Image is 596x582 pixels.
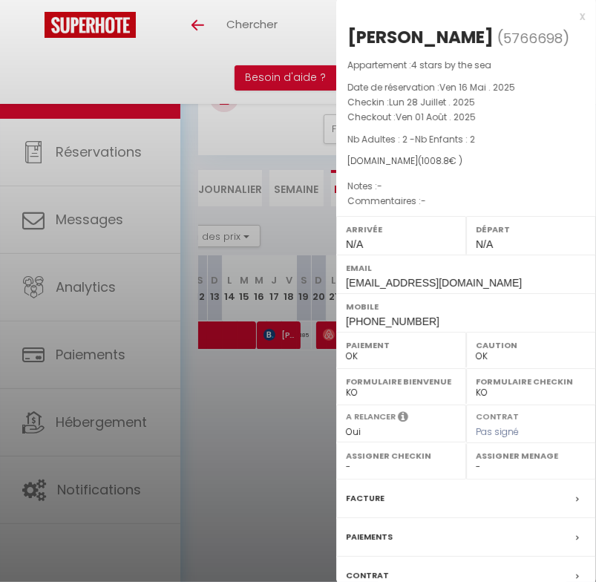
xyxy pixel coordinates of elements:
[476,448,586,463] label: Assigner Menage
[346,448,456,463] label: Assigner Checkin
[347,133,475,145] span: Nb Adultes : 2 -
[396,111,476,123] span: Ven 01 Août . 2025
[346,411,396,423] label: A relancer
[346,299,586,314] label: Mobile
[439,81,515,94] span: Ven 16 Mai . 2025
[346,338,456,353] label: Paiement
[389,96,475,108] span: Lun 28 Juillet . 2025
[411,59,491,71] span: 4 stars by the sea
[12,6,56,50] button: Ouvrir le widget de chat LiveChat
[346,374,456,389] label: Formulaire Bienvenue
[346,222,456,237] label: Arrivée
[346,315,439,327] span: [PHONE_NUMBER]
[421,194,426,207] span: -
[346,491,384,506] label: Facture
[336,7,585,25] div: x
[346,238,363,250] span: N/A
[398,411,408,427] i: Sélectionner OUI si vous souhaiter envoyer les séquences de messages post-checkout
[347,110,585,125] p: Checkout :
[476,238,493,250] span: N/A
[476,411,519,420] label: Contrat
[418,154,462,167] span: ( € )
[347,58,585,73] p: Appartement :
[347,80,585,95] p: Date de réservation :
[347,154,585,169] div: [DOMAIN_NAME]
[346,261,586,275] label: Email
[476,425,519,438] span: Pas signé
[503,29,563,48] span: 5766698
[347,95,585,110] p: Checkin :
[476,222,586,237] label: Départ
[346,277,522,289] span: [EMAIL_ADDRESS][DOMAIN_NAME]
[497,27,569,48] span: ( )
[377,180,382,192] span: -
[347,25,494,49] div: [PERSON_NAME]
[476,374,586,389] label: Formulaire Checkin
[346,529,393,545] label: Paiements
[476,338,586,353] label: Caution
[415,133,475,145] span: Nb Enfants : 2
[347,194,585,209] p: Commentaires :
[347,179,585,194] p: Notes :
[422,154,449,167] span: 1008.8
